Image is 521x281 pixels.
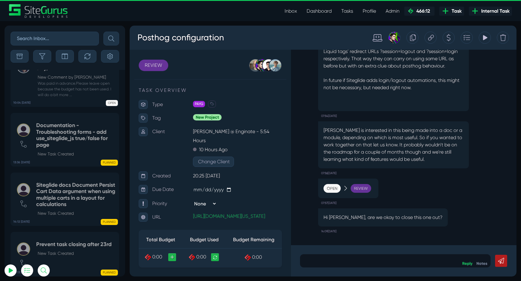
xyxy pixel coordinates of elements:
div: Delete Task [367,6,379,18]
b: 14:12 [DATE] [13,220,30,224]
p: Hi [PERSON_NAME], are we okay to close this one out? [194,188,313,195]
p: TASK OVERVIEW [9,61,152,68]
a: 14:13 [DATE] Prevent task closing after 23rdNew Task Created PLANNED [11,232,119,276]
th: Budget Remaining [96,206,152,223]
span: 0:00 [122,229,132,234]
a: Recalculate Budget Used [81,228,89,236]
a: 14:12 [DATE] Siteglide docs Document Persist Cart Data argument when using multiple carts in a la... [11,173,119,226]
span: Internal Task [479,8,510,15]
div: Create a Quote [313,6,325,18]
a: Reply [333,236,343,240]
small: Was paid in advance.Please leave open because the budget has not been used. I will do a bit more ... [36,80,116,98]
p: [PERSON_NAME] @ Enginate - 5:54 Hours [63,101,152,120]
p: 20:25 [DATE] [63,146,152,155]
p: Created [23,146,63,155]
p: New Comment by [PERSON_NAME] [38,74,116,80]
div: Duplicate this Task [277,6,289,18]
span: 0:00 [67,228,77,234]
h3: Posthog configuration [8,4,95,20]
span: PLANNED [101,219,118,225]
h5: Siteglide docs Document Persist Cart Data argument when using multiple carts in a layout for calc... [36,182,116,208]
small: 07:54[DATE] [191,86,207,95]
a: 466:12 [404,7,434,16]
a: Dashboard [302,5,336,17]
a: Task [439,7,464,16]
p: New Task Created [38,210,116,217]
p: New Task Created [38,151,116,157]
a: Admin [381,5,404,17]
a: Profile [358,5,381,17]
a: 13:36 [DATE] Documentation - Troubleshooting forms - add use_siteglide_js true/false for pageNew ... [11,113,119,166]
p: New Task Created [38,250,112,257]
div: Standard [237,6,253,18]
a: 10:04 [DATE] Horse Bit Hire On-site SEO (RW only)New Comment by [PERSON_NAME] Was paid in advance... [11,49,119,107]
th: Budget Used [53,206,96,223]
div: Copy this Task URL [295,6,307,18]
p: Due Date [23,159,63,168]
p: Tag [23,88,63,97]
span: PAYG [63,75,75,82]
p: URL [23,187,63,196]
p: Client [23,101,63,111]
a: [URL][DOMAIN_NAME][US_STATE] [63,188,135,193]
small: 07:56[DATE] [191,143,207,152]
input: Search Inbox... [11,32,99,45]
span: PLANNED [101,270,118,276]
span: 0:00 [23,228,33,234]
div: Open [194,158,211,167]
a: Internal Task [469,7,512,16]
a: SiteGurus [9,4,68,18]
small: 07:57[DATE] [191,173,207,182]
p: 10 Hours Ago [69,120,98,129]
div: View Tracking Items [349,6,361,18]
img: Sitegurus Logo [9,4,68,18]
h5: Documentation - Troubleshooting forms - add use_siteglide_js true/false for page [36,122,116,148]
th: Total Budget [9,206,53,223]
a: Notes [347,236,358,240]
a: + [39,228,46,236]
h5: Prevent task closing after 23rd [36,241,112,248]
div: Josh Carter [253,6,271,18]
a: Inbox [280,5,302,17]
small: 14:09[DATE] [191,201,207,211]
b: 10:04 [DATE] [13,101,30,105]
p: [PERSON_NAME] is interested in this being made into a doc or a module, depending on which is most... [194,101,334,137]
span: Task [449,8,462,15]
span: PLANNED [101,160,118,166]
b: 13:36 [DATE] [13,160,30,165]
span: 466:12 [414,8,430,14]
p: Type [23,74,63,83]
a: Tasks [336,5,358,17]
div: Review [221,158,242,167]
span: New Project [63,89,92,95]
span: OPEN [106,100,118,106]
button: Change Client [63,131,104,141]
p: Priority [23,173,63,183]
a: REVIEW [9,34,39,45]
div: Add to Task Drawer [331,6,343,18]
